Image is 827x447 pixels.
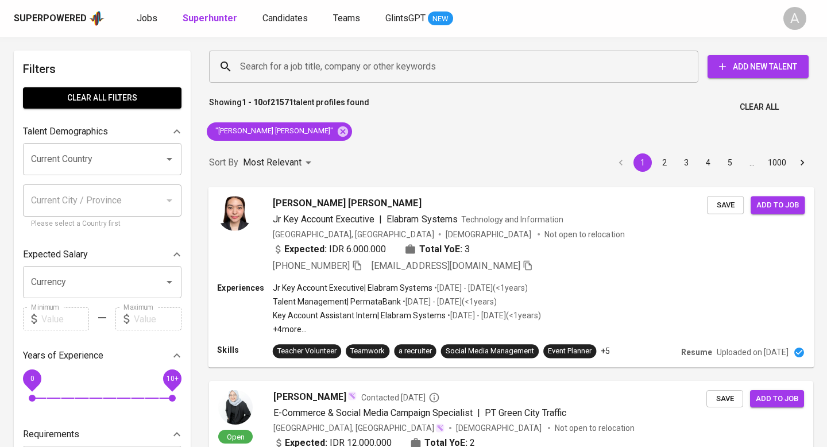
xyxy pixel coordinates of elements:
[655,153,674,172] button: Go to page 2
[432,282,528,294] p: • [DATE] - [DATE] ( <1 years )
[751,196,805,214] button: Add to job
[428,13,453,25] span: NEW
[273,390,346,404] span: [PERSON_NAME]
[217,282,272,294] p: Experiences
[209,156,238,169] p: Sort By
[243,152,315,174] div: Most Relevant
[273,260,350,271] span: [PHONE_NUMBER]
[717,60,799,74] span: Add New Talent
[446,228,533,240] span: [DEMOGRAPHIC_DATA]
[273,407,473,418] span: E-Commerce & Social Media Campaign Specialist
[764,153,790,172] button: Go to page 1000
[677,153,695,172] button: Go to page 3
[209,187,813,367] a: [PERSON_NAME] [PERSON_NAME]Jr Key Account Executive|Elabram SystemsTechnology and Information[GEO...
[783,7,806,30] div: A
[477,406,480,420] span: |
[361,392,440,403] span: Contacted [DATE]
[134,307,181,330] input: Value
[14,12,87,25] div: Superpowered
[23,427,79,441] p: Requirements
[32,91,172,105] span: Clear All filters
[137,11,160,26] a: Jobs
[23,243,181,266] div: Expected Salary
[485,407,566,418] span: PT Green City Traffic
[699,153,717,172] button: Go to page 4
[372,260,520,271] span: [EMAIL_ADDRESS][DOMAIN_NAME]
[23,87,181,109] button: Clear All filters
[23,344,181,367] div: Years of Experience
[207,122,352,141] div: "[PERSON_NAME] [PERSON_NAME]"
[740,100,779,114] span: Clear All
[23,125,108,138] p: Talent Demographics
[721,153,739,172] button: Go to page 5
[350,346,385,357] div: Teamwork
[222,432,249,442] span: Open
[284,242,327,256] b: Expected:
[137,13,157,24] span: Jobs
[23,349,103,363] p: Years of Experience
[681,346,712,358] p: Resume
[89,10,105,27] img: app logo
[273,296,401,307] p: Talent Management | PermataBank
[555,422,635,434] p: Not open to relocation
[750,390,804,408] button: Add to job
[713,198,738,211] span: Save
[273,422,445,434] div: [GEOGRAPHIC_DATA], [GEOGRAPHIC_DATA]
[347,391,357,400] img: magic_wand.svg
[707,196,744,214] button: Save
[419,242,462,256] b: Total YoE:
[23,248,88,261] p: Expected Salary
[183,11,239,26] a: Superhunter
[273,228,434,240] div: [GEOGRAPHIC_DATA], [GEOGRAPHIC_DATA]
[273,310,446,321] p: Key Account Assistant Intern | Elabram Systems
[712,392,737,406] span: Save
[446,346,534,357] div: Social Media Management
[706,390,743,408] button: Save
[183,13,237,24] b: Superhunter
[601,345,610,357] p: +5
[23,60,181,78] h6: Filters
[456,422,543,434] span: [DEMOGRAPHIC_DATA]
[756,198,799,211] span: Add to job
[23,423,181,446] div: Requirements
[31,218,173,230] p: Please select a Country first
[243,156,302,169] p: Most Relevant
[273,242,387,256] div: IDR 6.000.000
[465,242,470,256] span: 3
[14,10,105,27] a: Superpoweredapp logo
[399,346,431,357] div: a recruiter
[273,213,375,224] span: Jr Key Account Executive
[273,196,422,210] span: [PERSON_NAME] [PERSON_NAME]
[544,228,624,240] p: Not open to relocation
[610,153,813,172] nav: pagination navigation
[262,13,308,24] span: Candidates
[41,307,89,330] input: Value
[30,375,34,383] span: 0
[161,151,177,167] button: Open
[277,346,337,357] div: Teacher Volunteer
[385,13,426,24] span: GlintsGPT
[23,120,181,143] div: Talent Demographics
[273,282,432,294] p: Jr Key Account Executive | Elabram Systems
[385,11,453,26] a: GlintsGPT NEW
[333,13,360,24] span: Teams
[428,392,440,403] svg: By Batam recruiter
[548,346,592,357] div: Event Planner
[461,214,564,223] span: Technology and Information
[735,97,783,118] button: Clear All
[387,213,457,224] span: Elabram Systems
[217,344,272,356] p: Skills
[633,153,652,172] button: page 1
[379,212,382,226] span: |
[401,296,496,307] p: • [DATE] - [DATE] ( <1 years )
[166,375,178,383] span: 10+
[207,126,340,137] span: "[PERSON_NAME] [PERSON_NAME]"
[273,323,541,335] p: +4 more ...
[242,98,262,107] b: 1 - 10
[209,97,369,118] p: Showing of talent profiles found
[217,196,252,230] img: 32135999733fd3f3d766cefa0d09af41.jpg
[793,153,811,172] button: Go to next page
[161,274,177,290] button: Open
[262,11,310,26] a: Candidates
[270,98,293,107] b: 21571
